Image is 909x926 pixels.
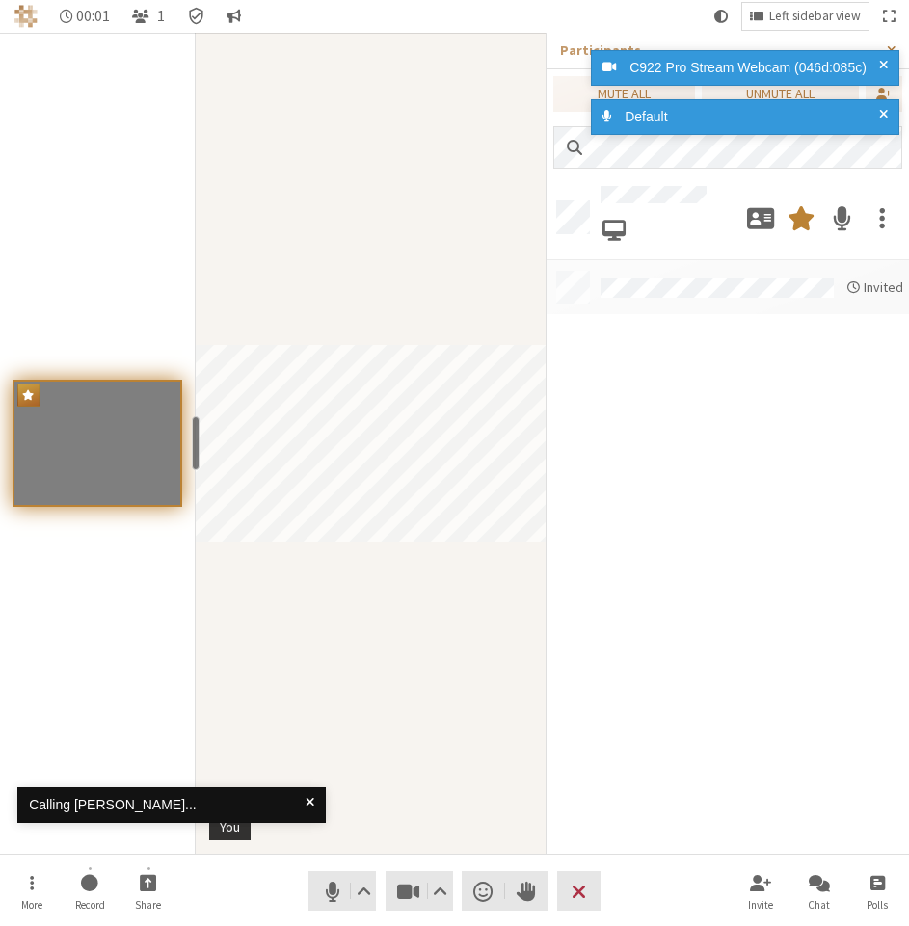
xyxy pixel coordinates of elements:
button: Start recording [63,865,117,917]
div: Meeting details Encryption enabled [179,3,213,30]
span: 00:01 [76,8,110,24]
button: Open chat [792,865,846,917]
span: Left sidebar view [769,10,861,24]
p: Participants [560,40,873,61]
div: Invited [847,278,903,298]
button: Mute (Alt+A) [308,871,376,911]
button: Stop video (Alt+V) [386,871,453,911]
button: Joined via web browser [601,209,628,250]
span: 1 [157,8,165,24]
div: Default [618,107,886,127]
button: Open menu [5,865,59,917]
div: Calling [PERSON_NAME]... [29,795,306,815]
span: More [21,899,42,911]
button: Open poll [850,865,904,917]
button: Fullscreen [875,3,902,30]
img: Iotum [14,5,38,28]
button: Conversation [220,3,249,30]
span: Polls [867,899,888,911]
button: Change layout [742,3,869,30]
button: Close sidebar [873,33,909,68]
button: Close participant list [124,3,173,30]
button: Raise hand [505,871,548,911]
span: Chat [808,899,830,911]
button: Start sharing [121,865,175,917]
button: Invite participants (Alt+I) [734,865,788,917]
section: Participant [196,33,546,854]
button: End or leave meeting [557,871,601,911]
button: Mute all [553,76,695,112]
button: Send a reaction [462,871,505,911]
span: Share [135,899,161,911]
button: Using system theme [707,3,735,30]
button: Video setting [428,871,452,911]
div: C922 Pro Stream Webcam (046d:085c) [623,58,886,78]
span: Record [75,899,105,911]
div: resize [192,416,200,470]
div: Timer [52,3,119,30]
button: Audio settings [352,871,376,911]
span: Invite [748,899,773,911]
